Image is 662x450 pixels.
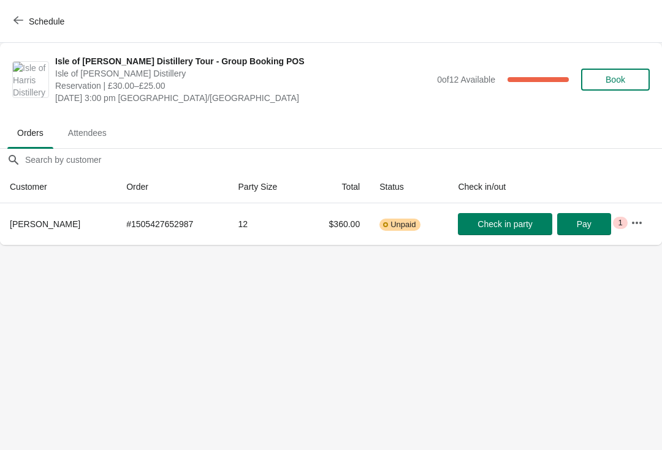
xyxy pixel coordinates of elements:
td: # 1505427652987 [116,203,228,245]
button: Pay [557,213,611,235]
th: Check in/out [448,171,620,203]
th: Order [116,171,228,203]
td: $360.00 [304,203,370,245]
span: Orders [7,122,53,144]
th: Party Size [229,171,305,203]
button: Book [581,69,650,91]
input: Search by customer [25,149,662,171]
span: Schedule [29,17,64,26]
img: Isle of Harris Distillery Tour - Group Booking POS [13,62,48,97]
button: Schedule [6,10,74,32]
button: Check in party [458,213,552,235]
span: Isle of [PERSON_NAME] Distillery [55,67,431,80]
span: Book [606,75,625,84]
span: Pay [577,219,592,229]
span: Reservation | £30.00–£25.00 [55,80,431,92]
span: Unpaid [390,220,416,230]
span: 0 of 12 Available [437,75,495,84]
span: Isle of [PERSON_NAME] Distillery Tour - Group Booking POS [55,55,431,67]
span: 1 [618,218,622,228]
th: Status [370,171,448,203]
span: Check in party [477,219,532,229]
td: 12 [229,203,305,245]
span: [DATE] 3:00 pm [GEOGRAPHIC_DATA]/[GEOGRAPHIC_DATA] [55,92,431,104]
span: [PERSON_NAME] [10,219,80,229]
span: Attendees [58,122,116,144]
th: Total [304,171,370,203]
